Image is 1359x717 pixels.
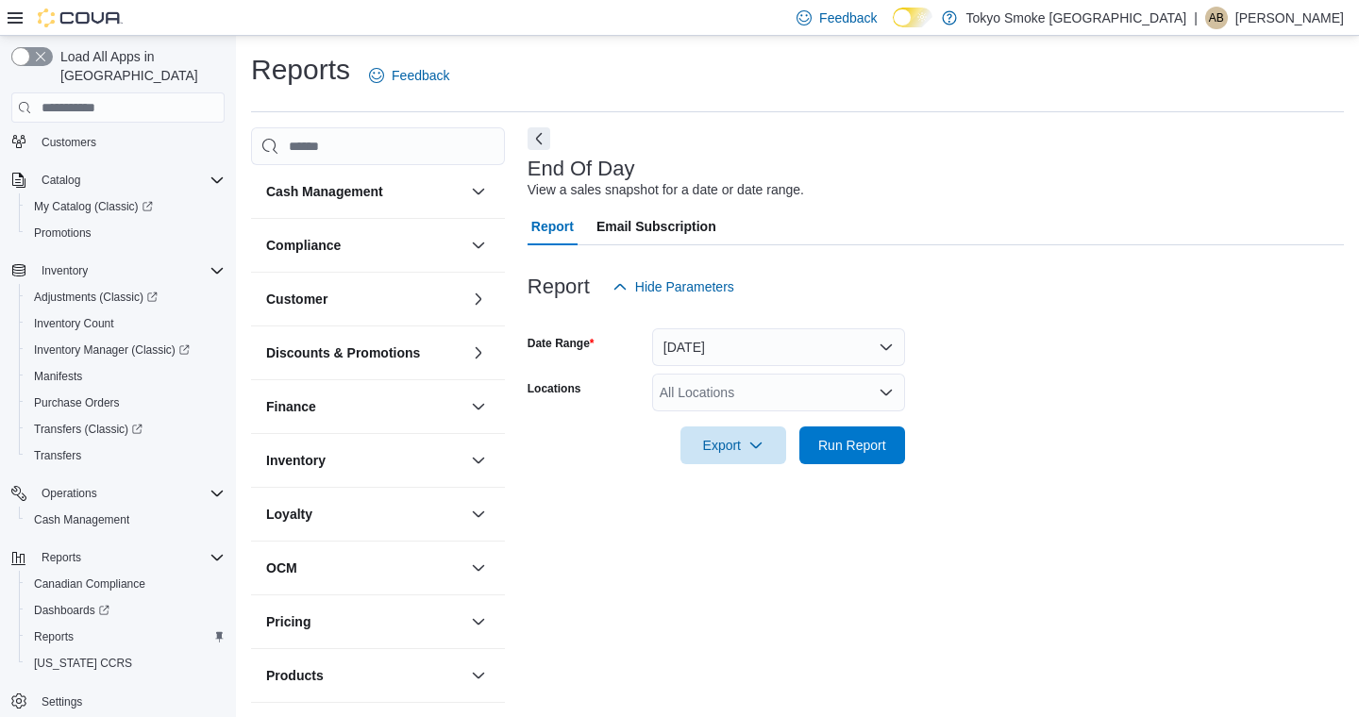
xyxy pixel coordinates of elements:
[26,365,90,388] a: Manifests
[42,263,88,278] span: Inventory
[635,277,734,296] span: Hide Parameters
[26,392,225,414] span: Purchase Orders
[1209,7,1224,29] span: AB
[819,8,877,27] span: Feedback
[528,275,590,298] h3: Report
[4,480,232,507] button: Operations
[19,650,232,676] button: [US_STATE] CCRS
[528,158,635,180] h3: End Of Day
[266,236,341,255] h3: Compliance
[528,180,804,200] div: View a sales snapshot for a date or date range.
[467,503,490,525] button: Loyalty
[266,505,312,524] h3: Loyalty
[361,57,457,94] a: Feedback
[53,47,225,85] span: Load All Apps in [GEOGRAPHIC_DATA]
[266,559,297,577] h3: OCM
[266,343,420,362] h3: Discounts & Promotions
[42,550,81,565] span: Reports
[266,397,316,416] h3: Finance
[266,666,463,685] button: Products
[34,576,145,592] span: Canadian Compliance
[680,426,786,464] button: Export
[34,629,74,644] span: Reports
[893,8,932,27] input: Dark Mode
[34,199,153,214] span: My Catalog (Classic)
[19,390,232,416] button: Purchase Orders
[467,610,490,633] button: Pricing
[19,284,232,310] a: Adjustments (Classic)
[879,385,894,400] button: Open list of options
[26,392,127,414] a: Purchase Orders
[266,612,310,631] h3: Pricing
[26,222,99,244] a: Promotions
[19,442,232,469] button: Transfers
[966,7,1187,29] p: Tokyo Smoke [GEOGRAPHIC_DATA]
[1235,7,1344,29] p: [PERSON_NAME]
[34,422,143,437] span: Transfers (Classic)
[26,444,89,467] a: Transfers
[26,418,225,441] span: Transfers (Classic)
[26,652,140,675] a: [US_STATE] CCRS
[893,27,894,28] span: Dark Mode
[42,173,80,188] span: Catalog
[19,571,232,597] button: Canadian Compliance
[4,167,232,193] button: Catalog
[392,66,449,85] span: Feedback
[266,612,463,631] button: Pricing
[26,418,150,441] a: Transfers (Classic)
[467,180,490,203] button: Cash Management
[266,451,463,470] button: Inventory
[34,546,225,569] span: Reports
[26,573,153,595] a: Canadian Compliance
[528,336,595,351] label: Date Range
[26,365,225,388] span: Manifests
[34,482,225,505] span: Operations
[19,597,232,624] a: Dashboards
[26,339,197,361] a: Inventory Manager (Classic)
[596,208,716,245] span: Email Subscription
[4,544,232,571] button: Reports
[34,259,225,282] span: Inventory
[19,337,232,363] a: Inventory Manager (Classic)
[26,339,225,361] span: Inventory Manager (Classic)
[467,234,490,257] button: Compliance
[34,369,82,384] span: Manifests
[266,505,463,524] button: Loyalty
[34,131,104,154] a: Customers
[34,656,132,671] span: [US_STATE] CCRS
[34,259,95,282] button: Inventory
[26,195,160,218] a: My Catalog (Classic)
[34,690,225,713] span: Settings
[531,208,574,245] span: Report
[34,129,225,153] span: Customers
[799,426,905,464] button: Run Report
[34,395,120,410] span: Purchase Orders
[26,222,225,244] span: Promotions
[467,557,490,579] button: OCM
[26,312,122,335] a: Inventory Count
[818,436,886,455] span: Run Report
[652,328,905,366] button: [DATE]
[26,286,165,308] a: Adjustments (Classic)
[4,688,232,715] button: Settings
[266,451,326,470] h3: Inventory
[19,220,232,246] button: Promotions
[266,666,324,685] h3: Products
[34,342,190,358] span: Inventory Manager (Classic)
[266,182,383,201] h3: Cash Management
[467,449,490,472] button: Inventory
[251,51,350,89] h1: Reports
[266,559,463,577] button: OCM
[42,135,96,150] span: Customers
[266,343,463,362] button: Discounts & Promotions
[266,290,463,308] button: Customer
[34,290,158,305] span: Adjustments (Classic)
[19,416,232,442] a: Transfers (Classic)
[26,509,225,531] span: Cash Management
[34,603,109,618] span: Dashboards
[266,290,327,308] h3: Customer
[467,288,490,310] button: Customer
[1194,7,1198,29] p: |
[266,182,463,201] button: Cash Management
[266,236,463,255] button: Compliance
